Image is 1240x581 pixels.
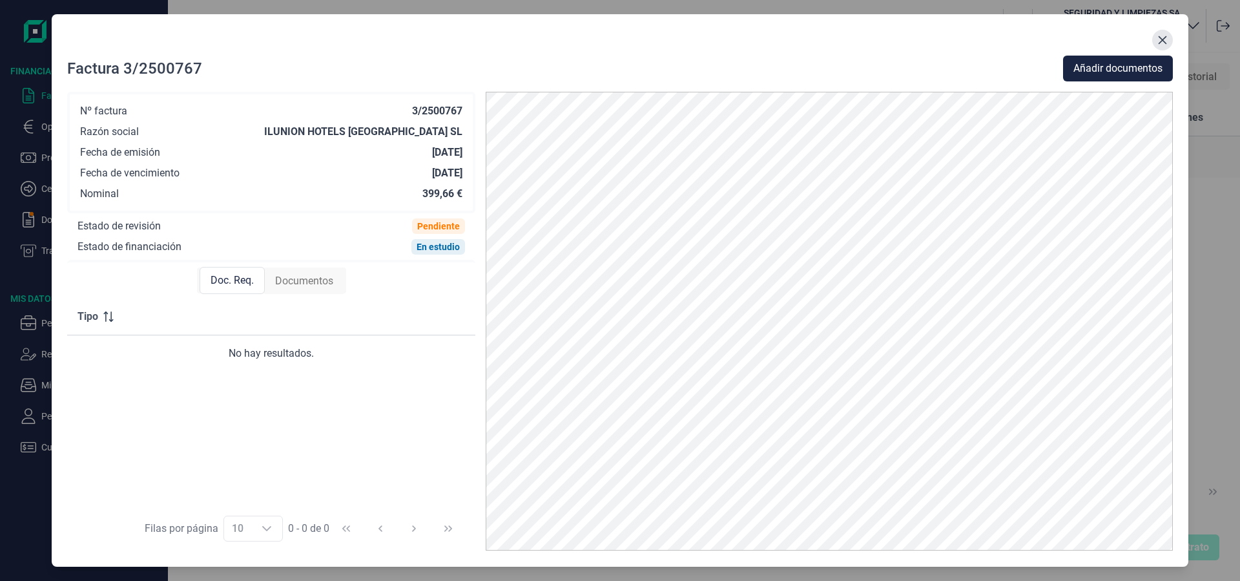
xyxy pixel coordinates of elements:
span: Tipo [77,309,98,324]
div: 399,66 € [422,187,462,200]
div: Pendiente [417,221,460,231]
span: Doc. Req. [211,273,254,288]
div: No hay resultados. [77,346,465,361]
div: Nominal [80,187,119,200]
div: Estado de financiación [77,240,181,253]
button: Añadir documentos [1063,56,1173,81]
div: En estudio [417,242,460,252]
button: Next Page [398,513,429,544]
button: First Page [331,513,362,544]
button: Last Page [433,513,464,544]
div: Filas por página [145,521,218,536]
div: Razón social [80,125,139,138]
div: Choose [251,516,282,541]
div: Fecha de vencimiento [80,167,180,180]
div: ILUNION HOTELS [GEOGRAPHIC_DATA] SL [264,125,462,138]
div: [DATE] [432,146,462,159]
div: Nº factura [80,105,127,118]
span: Añadir documentos [1073,61,1162,76]
img: PDF Viewer [486,92,1173,551]
span: Documentos [275,273,333,289]
span: 0 - 0 de 0 [288,523,329,534]
div: [DATE] [432,167,462,180]
div: Doc. Req. [200,267,265,294]
div: Documentos [265,268,344,294]
div: Fecha de emisión [80,146,160,159]
div: 3/2500767 [412,105,462,118]
div: Factura 3/2500767 [67,58,202,79]
button: Previous Page [365,513,396,544]
button: Close [1152,30,1173,50]
div: Estado de revisión [77,220,161,233]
